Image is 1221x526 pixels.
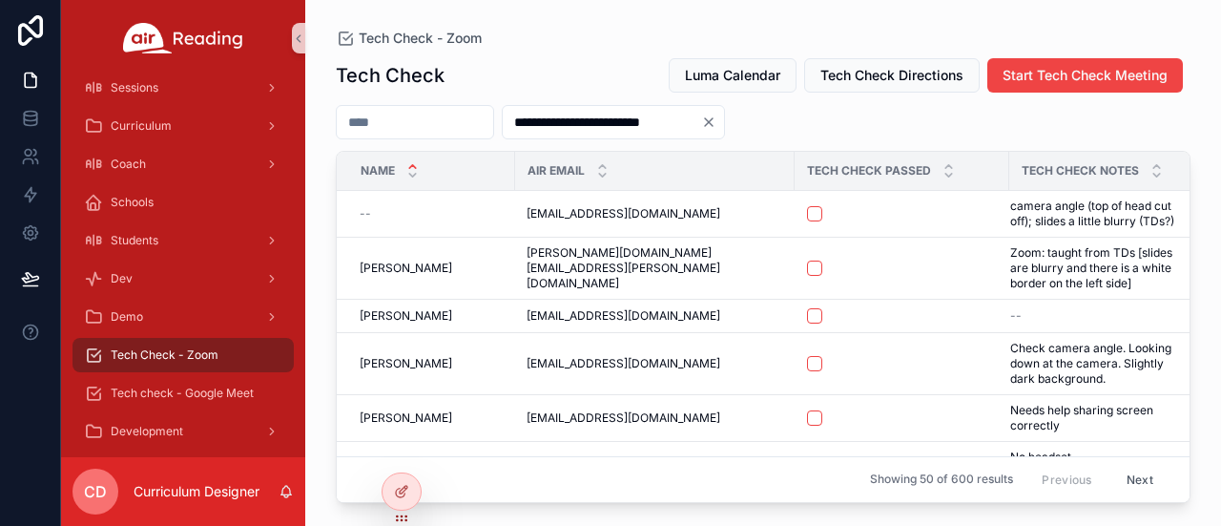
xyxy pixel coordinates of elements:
[84,480,107,503] span: CD
[72,338,294,372] a: Tech Check - Zoom
[336,62,445,89] h1: Tech Check
[111,118,172,134] span: Curriculum
[1010,308,1180,324] a: --
[61,76,305,457] div: scrollable content
[72,223,294,258] a: Students
[360,356,452,371] span: [PERSON_NAME]
[360,261,452,276] span: [PERSON_NAME]
[360,410,504,426] a: [PERSON_NAME]
[111,157,146,172] span: Coach
[111,80,158,95] span: Sessions
[360,410,452,426] span: [PERSON_NAME]
[360,308,452,324] span: [PERSON_NAME]
[134,482,259,501] p: Curriculum Designer
[111,271,133,286] span: Dev
[685,66,780,85] span: Luma Calendar
[1113,465,1167,494] button: Next
[804,58,980,93] button: Tech Check Directions
[1010,341,1180,387] a: Check camera angle. Looking down at the camera. Slightly dark background.
[111,233,158,248] span: Students
[1010,199,1180,229] a: camera angle (top of head cut off); slides a little blurry (TDs?)
[72,262,294,296] a: Dev
[528,163,585,179] span: Air Email
[527,308,720,324] span: [EMAIL_ADDRESS][DOMAIN_NAME]
[807,163,931,179] span: Tech Check Passed
[527,308,783,324] a: [EMAIL_ADDRESS][DOMAIN_NAME]
[359,29,482,48] span: Tech Check - Zoom
[870,473,1013,488] span: Showing 50 of 600 results
[527,206,720,221] span: [EMAIL_ADDRESS][DOMAIN_NAME]
[1022,163,1139,179] span: Tech Check Notes
[111,424,183,439] span: Development
[72,300,294,334] a: Demo
[820,66,963,85] span: Tech Check Directions
[361,163,395,179] span: Name
[527,206,783,221] a: [EMAIL_ADDRESS][DOMAIN_NAME]
[527,245,783,291] a: [PERSON_NAME][DOMAIN_NAME][EMAIL_ADDRESS][PERSON_NAME][DOMAIN_NAME]
[72,71,294,105] a: Sessions
[1010,245,1180,291] a: Zoom: taught from TDs [slides are blurry and there is a white border on the left side]
[669,58,797,93] button: Luma Calendar
[527,410,783,426] a: [EMAIL_ADDRESS][DOMAIN_NAME]
[72,376,294,410] a: Tech check - Google Meet
[111,309,143,325] span: Demo
[72,109,294,143] a: Curriculum
[1003,66,1168,85] span: Start Tech Check Meeting
[527,356,720,371] span: [EMAIL_ADDRESS][DOMAIN_NAME]
[360,356,504,371] a: [PERSON_NAME]
[336,29,482,48] a: Tech Check - Zoom
[123,23,243,53] img: App logo
[1010,450,1180,511] a: No headset Zoom: taught from TDs; incorrect video layout [floating over slides]
[360,206,371,221] span: --
[360,308,504,324] a: [PERSON_NAME]
[72,147,294,181] a: Coach
[987,58,1183,93] button: Start Tech Check Meeting
[72,414,294,449] a: Development
[701,115,724,130] button: Clear
[1010,308,1022,324] span: --
[1010,403,1180,433] a: Needs help sharing screen correctly
[527,410,720,426] span: [EMAIL_ADDRESS][DOMAIN_NAME]
[72,185,294,220] a: Schools
[111,386,254,401] span: Tech check - Google Meet
[111,347,218,363] span: Tech Check - Zoom
[527,356,783,371] a: [EMAIL_ADDRESS][DOMAIN_NAME]
[360,206,504,221] a: --
[360,261,504,276] a: [PERSON_NAME]
[111,195,154,210] span: Schools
